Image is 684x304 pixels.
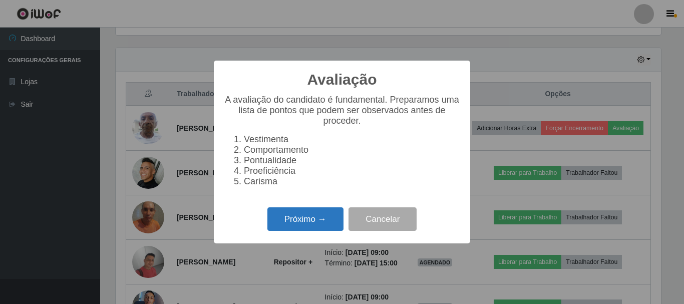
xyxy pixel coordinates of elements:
[307,71,377,89] h2: Avaliação
[267,207,344,231] button: Próximo →
[244,134,460,145] li: Vestimenta
[244,155,460,166] li: Pontualidade
[349,207,417,231] button: Cancelar
[244,176,460,187] li: Carisma
[224,95,460,126] p: A avaliação do candidato é fundamental. Preparamos uma lista de pontos que podem ser observados a...
[244,166,460,176] li: Proeficiência
[244,145,460,155] li: Comportamento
